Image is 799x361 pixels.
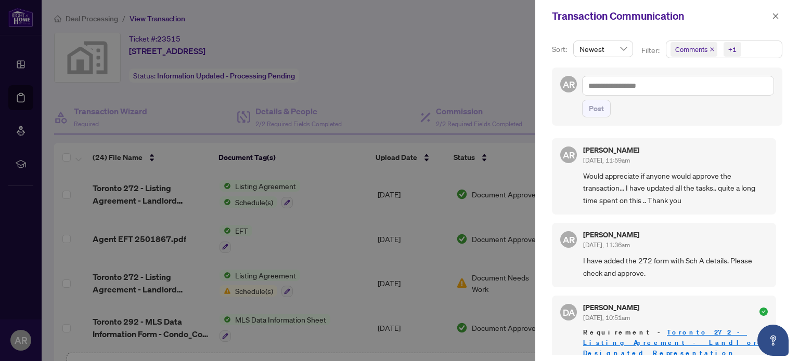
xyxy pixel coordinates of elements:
[583,146,639,154] h5: [PERSON_NAME]
[562,305,575,319] span: DA
[675,44,707,55] span: Comments
[552,44,569,55] p: Sort:
[579,41,627,57] span: Newest
[562,233,575,247] span: AR
[583,314,630,322] span: [DATE], 10:51am
[641,45,661,56] p: Filter:
[728,44,737,55] div: +1
[583,304,639,311] h5: [PERSON_NAME]
[583,241,630,249] span: [DATE], 11:36am
[552,8,769,24] div: Transaction Communication
[562,77,575,91] span: AR
[671,42,717,57] span: Comments
[562,148,575,162] span: AR
[772,12,779,20] span: close
[710,47,715,52] span: close
[583,170,768,206] span: Would appreciate if anyone would approve the transaction... I have updated all the tasks.. quite ...
[583,231,639,238] h5: [PERSON_NAME]
[583,255,768,279] span: I have added the 272 form with Sch A details. Please check and approve.
[583,156,630,164] span: [DATE], 11:59am
[759,307,768,316] span: check-circle
[757,325,789,356] button: Open asap
[582,100,611,117] button: Post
